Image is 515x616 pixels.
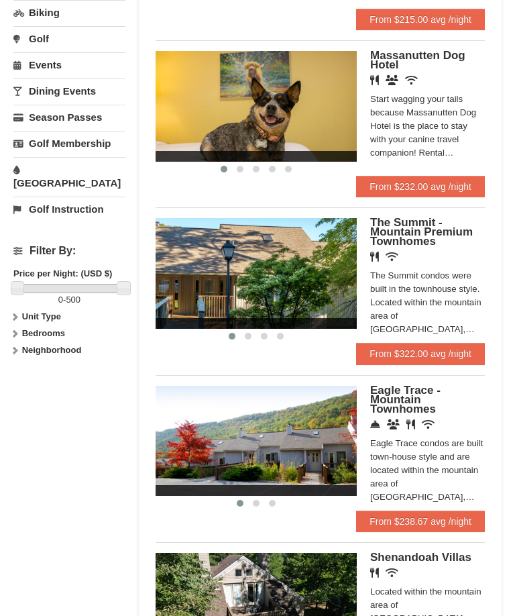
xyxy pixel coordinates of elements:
a: From $232.00 avg /night [356,176,485,197]
i: Concierge Desk [370,419,380,429]
i: Restaurant [370,568,379,578]
strong: Price per Night: (USD $) [13,268,112,278]
a: Golf Instruction [13,197,125,221]
a: Dining Events [13,79,125,103]
a: From $322.00 avg /night [356,343,485,364]
i: Wireless Internet (free) [386,568,398,578]
a: Golf Membership [13,131,125,156]
div: Start wagging your tails because Massanutten Dog Hotel is the place to stay with your canine trav... [370,93,485,160]
i: Restaurant [370,252,379,262]
i: Restaurant [406,419,415,429]
span: 500 [66,295,80,305]
a: Season Passes [13,105,125,130]
a: From $215.00 avg /night [356,9,485,30]
span: The Summit - Mountain Premium Townhomes [370,216,473,248]
div: Eagle Trace condos are built town-house style and are located within the mountain area of [GEOGRA... [370,437,485,504]
i: Conference Facilities [387,419,400,429]
a: From $238.67 avg /night [356,511,485,532]
i: Wireless Internet (free) [386,252,398,262]
strong: Unit Type [22,311,61,321]
span: Shenandoah Villas [370,551,471,564]
i: Restaurant [370,75,379,85]
strong: Neighborhood [22,345,82,355]
a: Events [13,52,125,77]
span: Eagle Trace - Mountain Townhomes [370,384,441,415]
h4: Filter By: [13,245,125,257]
a: Golf [13,26,125,51]
label: - [13,293,125,307]
div: The Summit condos were built in the townhouse style. Located within the mountain area of [GEOGRAP... [370,269,485,336]
i: Banquet Facilities [386,75,398,85]
a: [GEOGRAPHIC_DATA] [13,157,125,195]
i: Wireless Internet (free) [422,419,435,429]
span: 0 [58,295,63,305]
i: Wireless Internet (free) [405,75,418,85]
strong: Bedrooms [22,328,65,338]
span: Massanutten Dog Hotel [370,49,465,71]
